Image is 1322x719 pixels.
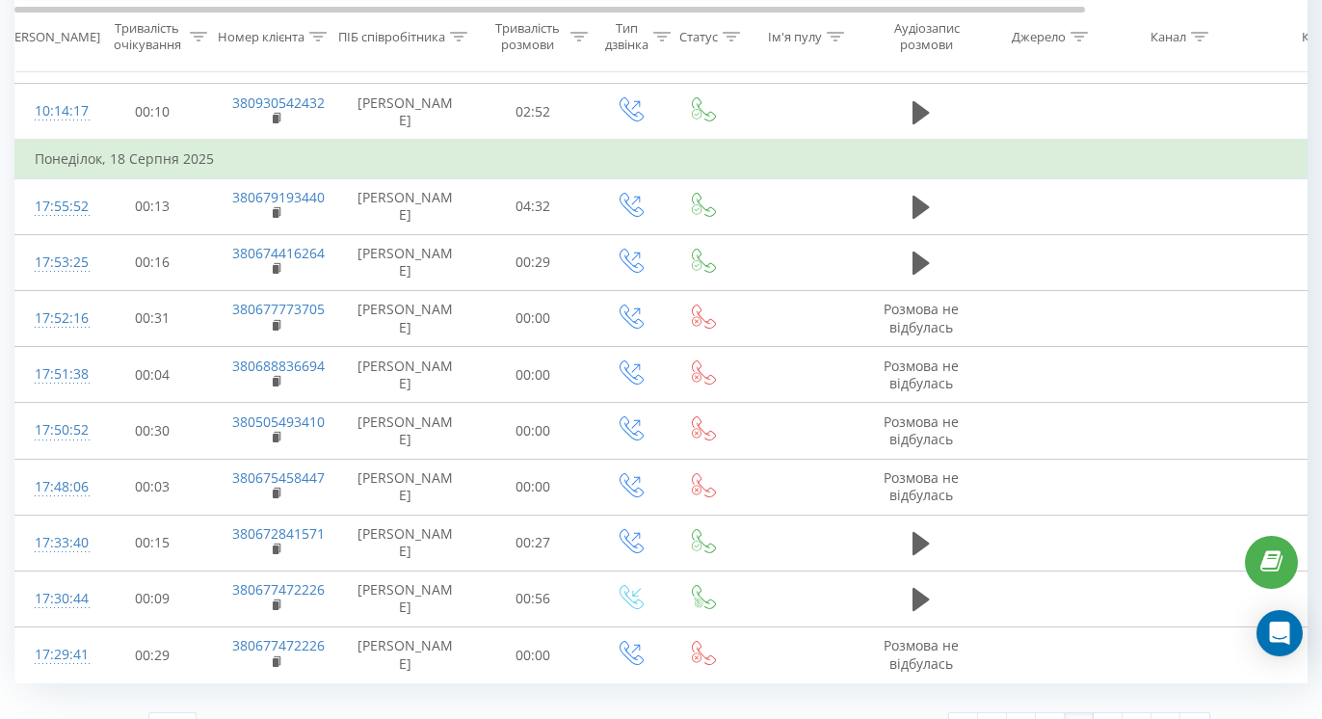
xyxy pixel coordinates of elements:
a: 380677472226 [232,636,325,654]
td: 00:04 [93,347,213,403]
a: 380505493410 [232,413,325,431]
td: 00:30 [93,403,213,459]
div: Статус [679,28,718,44]
td: 00:16 [93,234,213,290]
td: 00:09 [93,571,213,626]
div: 17:29:41 [35,636,73,674]
td: [PERSON_NAME] [338,178,473,234]
a: 380675458447 [232,468,325,487]
td: [PERSON_NAME] [338,347,473,403]
td: [PERSON_NAME] [338,515,473,571]
span: Розмова не відбулась [884,636,959,672]
div: 17:33:40 [35,524,73,562]
a: 380677472226 [232,580,325,599]
td: 00:00 [473,627,594,683]
td: 00:00 [473,347,594,403]
td: 02:52 [473,84,594,141]
a: 380930542432 [232,93,325,112]
div: ПІБ співробітника [338,28,445,44]
a: 380679193440 [232,188,325,206]
div: Тривалість очікування [109,20,185,53]
span: Розмова не відбулась [884,300,959,335]
div: [PERSON_NAME] [3,28,100,44]
div: 17:48:06 [35,468,73,506]
a: 380672841571 [232,524,325,543]
div: Джерело [1012,28,1066,44]
span: Розмова не відбулась [884,413,959,448]
td: [PERSON_NAME] [338,459,473,515]
span: Розмова не відбулась [884,357,959,392]
td: 00:00 [473,403,594,459]
td: 00:29 [93,627,213,683]
td: 00:29 [473,234,594,290]
div: 17:53:25 [35,244,73,281]
div: Номер клієнта [218,28,304,44]
td: 00:10 [93,84,213,141]
div: 17:55:52 [35,188,73,226]
td: 00:00 [473,459,594,515]
div: Аудіозапис розмови [880,20,973,53]
span: Розмова не відбулась [884,468,959,504]
td: [PERSON_NAME] [338,403,473,459]
td: 00:03 [93,459,213,515]
div: 17:52:16 [35,300,73,337]
td: [PERSON_NAME] [338,627,473,683]
div: 17:30:44 [35,580,73,618]
div: Тривалість розмови [489,20,566,53]
td: 00:56 [473,571,594,626]
td: 00:27 [473,515,594,571]
div: 17:50:52 [35,412,73,449]
div: Open Intercom Messenger [1256,610,1303,656]
td: 00:00 [473,290,594,346]
a: 380688836694 [232,357,325,375]
div: Тип дзвінка [605,20,648,53]
td: 04:32 [473,178,594,234]
a: 380674416264 [232,244,325,262]
div: Ім'я пулу [768,28,822,44]
td: 00:15 [93,515,213,571]
div: Канал [1150,28,1186,44]
td: 00:31 [93,290,213,346]
a: 380677773705 [232,300,325,318]
td: [PERSON_NAME] [338,290,473,346]
div: 17:51:38 [35,356,73,393]
td: 00:13 [93,178,213,234]
td: [PERSON_NAME] [338,234,473,290]
td: [PERSON_NAME] [338,84,473,141]
div: 10:14:17 [35,93,73,130]
td: [PERSON_NAME] [338,571,473,626]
